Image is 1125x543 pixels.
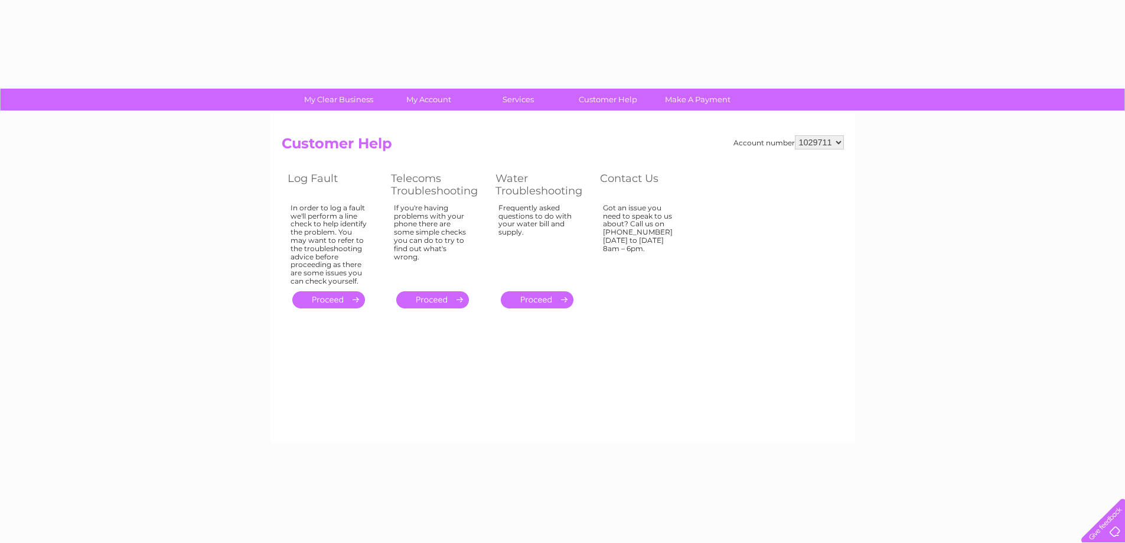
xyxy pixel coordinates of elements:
th: Contact Us [594,169,697,200]
div: In order to log a fault we'll perform a line check to help identify the problem. You may want to ... [291,204,367,285]
div: Account number [733,135,844,149]
th: Water Troubleshooting [490,169,594,200]
th: Telecoms Troubleshooting [385,169,490,200]
a: Services [469,89,567,110]
a: My Clear Business [290,89,387,110]
a: . [292,291,365,308]
div: If you're having problems with your phone there are some simple checks you can do to try to find ... [394,204,472,281]
div: Got an issue you need to speak to us about? Call us on [PHONE_NUMBER] [DATE] to [DATE] 8am – 6pm. [603,204,680,281]
a: My Account [380,89,477,110]
th: Log Fault [282,169,385,200]
h2: Customer Help [282,135,844,158]
div: Frequently asked questions to do with your water bill and supply. [498,204,576,281]
a: . [501,291,573,308]
a: Customer Help [559,89,657,110]
a: Make A Payment [649,89,746,110]
a: . [396,291,469,308]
